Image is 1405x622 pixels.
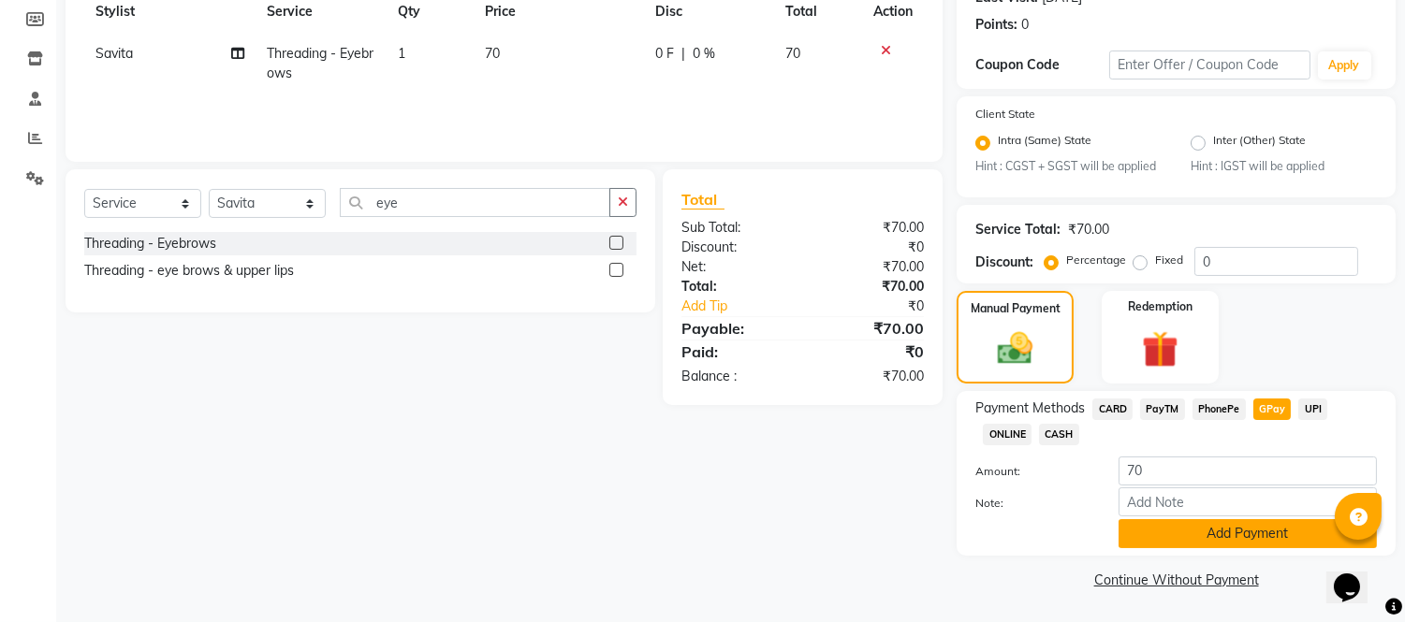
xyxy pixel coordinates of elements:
div: ₹0 [803,340,939,363]
div: ₹0 [803,238,939,257]
a: Add Tip [667,297,826,316]
small: Hint : CGST + SGST will be applied [975,158,1162,175]
div: ₹70.00 [803,277,939,297]
span: 70 [485,45,500,62]
label: Note: [961,495,1105,512]
input: Enter Offer / Coupon Code [1109,51,1310,80]
span: PayTM [1140,398,1185,420]
input: Add Note [1119,487,1377,516]
div: Balance : [667,367,803,386]
div: Service Total: [975,220,1061,239]
input: Search or Scan [340,188,610,217]
span: UPI [1298,398,1327,420]
label: Amount: [961,463,1105,480]
a: Continue Without Payment [960,571,1392,590]
label: Client State [975,106,1035,123]
span: PhonePe [1193,398,1246,420]
span: Savita [95,45,133,62]
div: Sub Total: [667,218,803,238]
span: 0 F [655,44,674,64]
span: Total [681,190,724,210]
div: Threading - Eyebrows [84,234,216,253]
iframe: chat widget [1326,547,1386,603]
span: CASH [1039,424,1079,445]
div: Paid: [667,340,803,363]
div: Discount: [975,253,1033,272]
div: Net: [667,257,803,277]
div: ₹0 [826,297,939,316]
div: Payable: [667,317,803,340]
div: Total: [667,277,803,297]
div: Threading - eye brows & upper lips [84,261,294,281]
label: Percentage [1066,252,1126,268]
span: | [681,44,685,64]
span: 0 % [693,44,715,64]
div: Points: [975,15,1017,35]
div: ₹70.00 [803,257,939,277]
label: Fixed [1155,252,1183,268]
div: ₹70.00 [1068,220,1109,239]
label: Intra (Same) State [998,132,1091,154]
label: Manual Payment [971,300,1061,317]
div: Discount: [667,238,803,257]
div: 0 [1021,15,1029,35]
input: Amount [1119,456,1377,485]
div: ₹70.00 [803,367,939,386]
label: Redemption [1128,298,1193,315]
span: CARD [1092,398,1133,420]
img: _cash.svg [987,328,1043,369]
div: Coupon Code [975,55,1109,75]
span: 70 [785,45,800,62]
label: Inter (Other) State [1213,132,1306,154]
span: 1 [398,45,405,62]
div: ₹70.00 [803,218,939,238]
span: ONLINE [983,424,1032,445]
button: Apply [1318,51,1371,80]
small: Hint : IGST will be applied [1191,158,1377,175]
button: Add Payment [1119,519,1377,548]
span: Threading - Eyebrows [267,45,373,81]
img: _gift.svg [1131,326,1190,372]
span: GPay [1253,398,1292,420]
div: ₹70.00 [803,317,939,340]
span: Payment Methods [975,398,1085,418]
